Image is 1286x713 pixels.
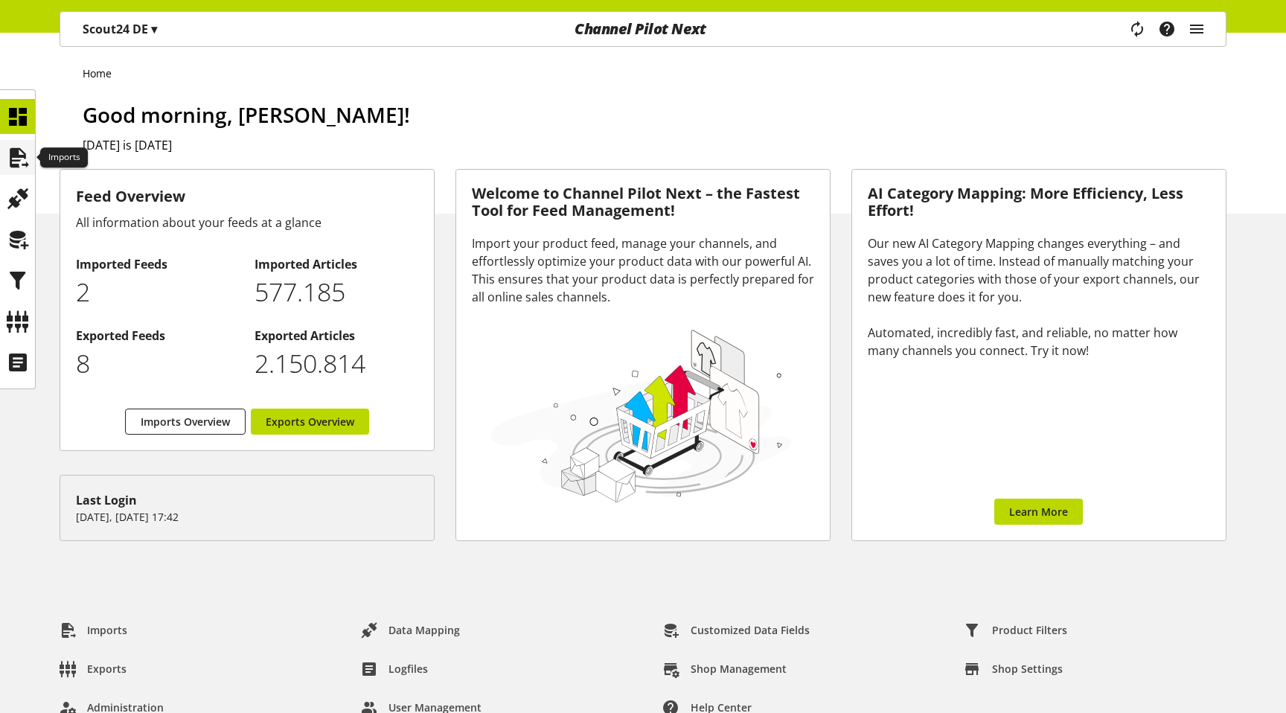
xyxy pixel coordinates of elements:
[651,617,822,644] a: Customized Data Fields
[1009,504,1068,519] span: Learn More
[76,327,239,345] h2: Exported Feeds
[472,185,814,219] h3: Welcome to Channel Pilot Next – the Fastest Tool for Feed Management!
[76,509,418,525] p: [DATE], [DATE] 17:42
[83,100,410,129] span: Good morning, [PERSON_NAME]!
[255,255,418,273] h2: Imported Articles
[472,234,814,306] div: Import your product feed, manage your channels, and effortlessly optimize your product data with ...
[125,409,246,435] a: Imports Overview
[868,234,1210,359] div: Our new AI Category Mapping changes everything – and saves you a lot of time. Instead of manually...
[83,136,1226,154] h2: [DATE] is [DATE]
[76,255,239,273] h2: Imported Feeds
[487,324,796,506] img: 78e1b9dcff1e8392d83655fcfc870417.svg
[349,656,440,682] a: Logfiles
[76,185,418,208] h3: Feed Overview
[388,622,460,638] span: Data Mapping
[388,661,428,677] span: Logfiles
[992,622,1067,638] span: Product Filters
[691,661,787,677] span: Shop Management
[349,617,472,644] a: Data Mapping
[994,499,1083,525] a: Learn More
[40,147,88,168] div: Imports
[691,622,810,638] span: Customized Data Fields
[651,656,799,682] a: Shop Management
[87,661,127,677] span: Exports
[76,214,418,231] div: All information about your feeds at a glance
[953,656,1075,682] a: Shop Settings
[953,617,1079,644] a: Product Filters
[255,327,418,345] h2: Exported Articles
[76,345,239,383] p: 8
[251,409,369,435] a: Exports Overview
[151,21,157,37] span: ▾
[48,617,139,644] a: Imports
[87,622,127,638] span: Imports
[83,20,157,38] p: Scout24 DE
[868,185,1210,219] h3: AI Category Mapping: More Efficiency, Less Effort!
[141,414,230,429] span: Imports Overview
[255,273,418,311] p: 577185
[76,273,239,311] p: 2
[992,661,1063,677] span: Shop Settings
[48,656,138,682] a: Exports
[76,491,418,509] div: Last Login
[60,11,1226,47] nav: main navigation
[266,414,354,429] span: Exports Overview
[255,345,418,383] p: 2150814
